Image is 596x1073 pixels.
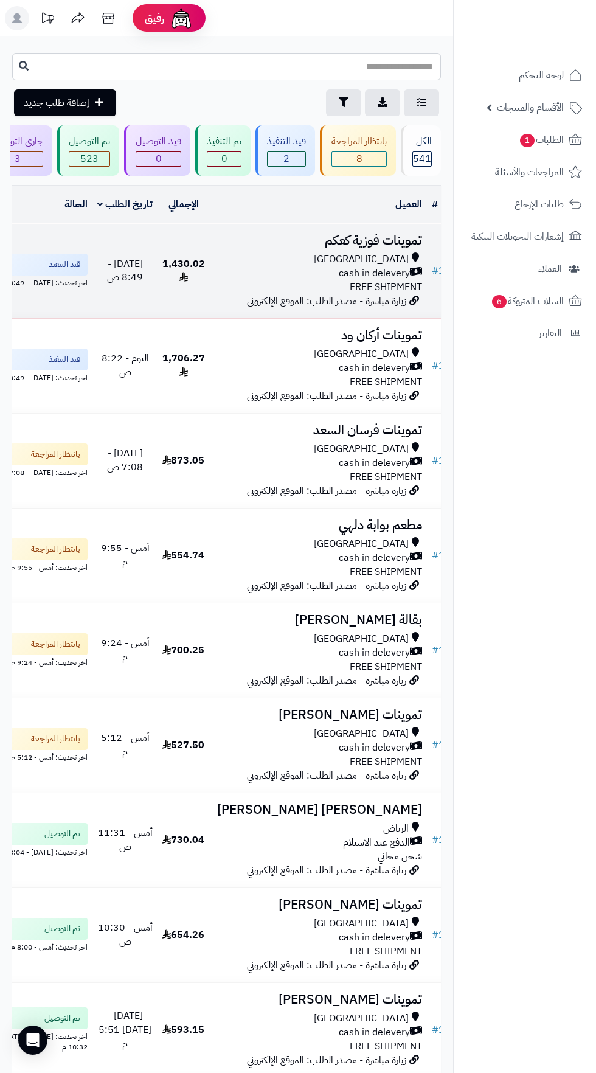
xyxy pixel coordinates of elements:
[314,1012,409,1026] span: [GEOGRAPHIC_DATA]
[314,537,409,551] span: [GEOGRAPHIC_DATA]
[432,453,463,468] a: #1589
[350,944,422,959] span: FREE SHIPMENT
[339,646,410,660] span: cash in delevery
[350,280,422,294] span: FREE SHIPMENT
[383,822,409,836] span: الرياض
[339,1026,410,1040] span: cash in delevery
[350,564,422,579] span: FREE SHIPMENT
[343,836,410,850] span: الدفع عند الاستلام
[215,518,422,532] h3: مطعم بوابة دلهي
[515,196,564,213] span: طلبات الإرجاع
[432,738,463,752] a: #1583
[432,263,438,278] span: #
[350,470,422,484] span: FREE SHIPMENT
[491,293,564,310] span: السلات المتروكة
[49,353,80,366] span: قيد التنفيذ
[268,152,305,166] span: 2
[398,125,443,176] a: الكل541
[162,453,204,468] span: 873.05
[247,484,406,498] span: زيارة مباشرة - مصدر الطلب: الموقع الإلكتروني
[432,358,463,373] a: #1590
[215,234,422,248] h3: تموينات فوزية كعكم
[101,636,150,664] span: أمس - 9:24 م
[519,133,535,148] span: 1
[162,643,204,658] span: 700.25
[332,152,386,166] span: 8
[31,448,80,460] span: بانتظار المراجعة
[247,673,406,688] span: زيارة مباشرة - مصدر الطلب: الموقع الإلكتروني
[432,197,438,212] a: #
[247,578,406,593] span: زيارة مباشرة - مصدر الطلب: الموقع الإلكتروني
[317,125,398,176] a: بانتظار المراجعة 8
[331,134,387,148] div: بانتظار المراجعة
[14,89,116,116] a: إضافة طلب جديد
[350,375,422,389] span: FREE SHIPMENT
[432,548,438,563] span: #
[31,543,80,555] span: بانتظار المراجعة
[339,551,410,565] span: cash in delevery
[247,768,406,783] span: زيارة مباشرة - مصدر الطلب: الموقع الإلكتروني
[314,442,409,456] span: [GEOGRAPHIC_DATA]
[413,152,431,166] span: 541
[339,266,410,280] span: cash in delevery
[539,325,562,342] span: التقارير
[339,931,410,945] span: cash in delevery
[350,754,422,769] span: FREE SHIPMENT
[247,863,406,878] span: زيارة مباشرة - مصدر الطلب: الموقع الإلكتروني
[215,423,422,437] h3: تموينات فرسان السعد
[207,152,241,166] span: 0
[32,6,63,33] a: تحديثات المنصة
[162,351,205,380] span: 1,706.27
[339,456,410,470] span: cash in delevery
[513,17,584,43] img: logo-2.png
[97,197,153,212] a: تاريخ الطلب
[24,95,89,110] span: إضافة طلب جديد
[432,1023,438,1037] span: #
[69,152,109,166] div: 523
[461,125,589,155] a: الطلبات1
[136,152,181,166] span: 0
[18,1026,47,1055] div: Open Intercom Messenger
[432,263,463,278] a: #1591
[432,738,438,752] span: #
[162,928,204,942] span: 654.26
[215,708,422,722] h3: تموينات [PERSON_NAME]
[461,222,589,251] a: إشعارات التحويلات البنكية
[193,125,253,176] a: تم التنفيذ 0
[31,638,80,650] span: بانتظار المراجعة
[497,99,564,116] span: الأقسام والمنتجات
[247,389,406,403] span: زيارة مباشرة - مصدر الطلب: الموقع الإلكتروني
[162,548,204,563] span: 554.74
[314,917,409,931] span: [GEOGRAPHIC_DATA]
[339,741,410,755] span: cash in delevery
[314,252,409,266] span: [GEOGRAPHIC_DATA]
[432,833,463,847] a: #1576
[44,923,80,935] span: تم التوصيل
[519,67,564,84] span: لوحة التحكم
[31,733,80,745] span: بانتظار المراجعة
[350,1039,422,1054] span: FREE SHIPMENT
[101,731,150,759] span: أمس - 5:12 م
[253,125,317,176] a: قيد التنفيذ 2
[64,197,88,212] a: الحالة
[55,125,122,176] a: تم التوصيل 523
[162,1023,204,1037] span: 593.15
[432,548,463,563] a: #1588
[314,632,409,646] span: [GEOGRAPHIC_DATA]
[136,134,181,148] div: قيد التوصيل
[267,134,306,148] div: قيد التنفيذ
[432,1023,463,1037] a: #1567
[432,358,438,373] span: #
[395,197,422,212] a: العميل
[247,958,406,973] span: زيارة مباشرة - مصدر الطلب: الموقع الإلكتروني
[98,825,153,854] span: أمس - 11:31 ص
[432,928,463,942] a: #1571
[101,541,150,569] span: أمس - 9:55 م
[44,1012,80,1024] span: تم التوصيل
[461,158,589,187] a: المراجعات والأسئلة
[461,254,589,283] a: العملاء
